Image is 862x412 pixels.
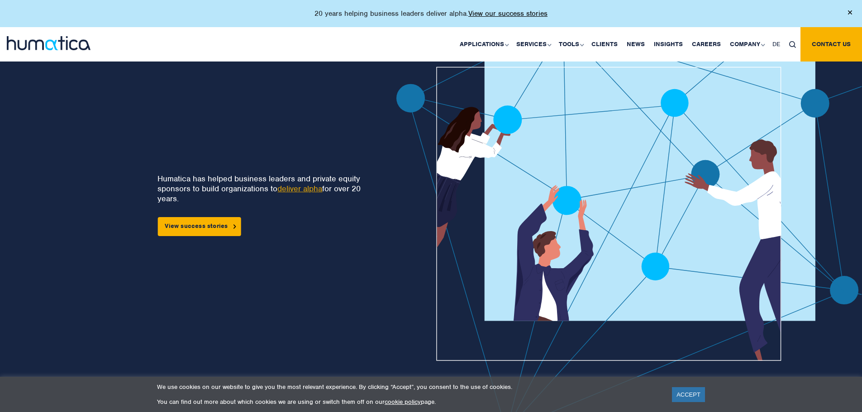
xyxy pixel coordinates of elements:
[789,41,796,48] img: search_icon
[7,36,90,50] img: logo
[554,27,587,62] a: Tools
[587,27,622,62] a: Clients
[157,398,661,406] p: You can find out more about which cookies we are using or switch them off on our page.
[385,398,421,406] a: cookie policy
[157,383,661,391] p: We use cookies on our website to give you the most relevant experience. By clicking “Accept”, you...
[672,387,705,402] a: ACCEPT
[455,27,512,62] a: Applications
[622,27,649,62] a: News
[277,184,322,194] a: deliver alpha
[468,9,548,18] a: View our success stories
[157,217,241,236] a: View success stories
[687,27,725,62] a: Careers
[233,224,236,228] img: arrowicon
[768,27,785,62] a: DE
[649,27,687,62] a: Insights
[314,9,548,18] p: 20 years helping business leaders deliver alpha.
[512,27,554,62] a: Services
[725,27,768,62] a: Company
[157,174,367,204] p: Humatica has helped business leaders and private equity sponsors to build organizations to for ov...
[800,27,862,62] a: Contact us
[772,40,780,48] span: DE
